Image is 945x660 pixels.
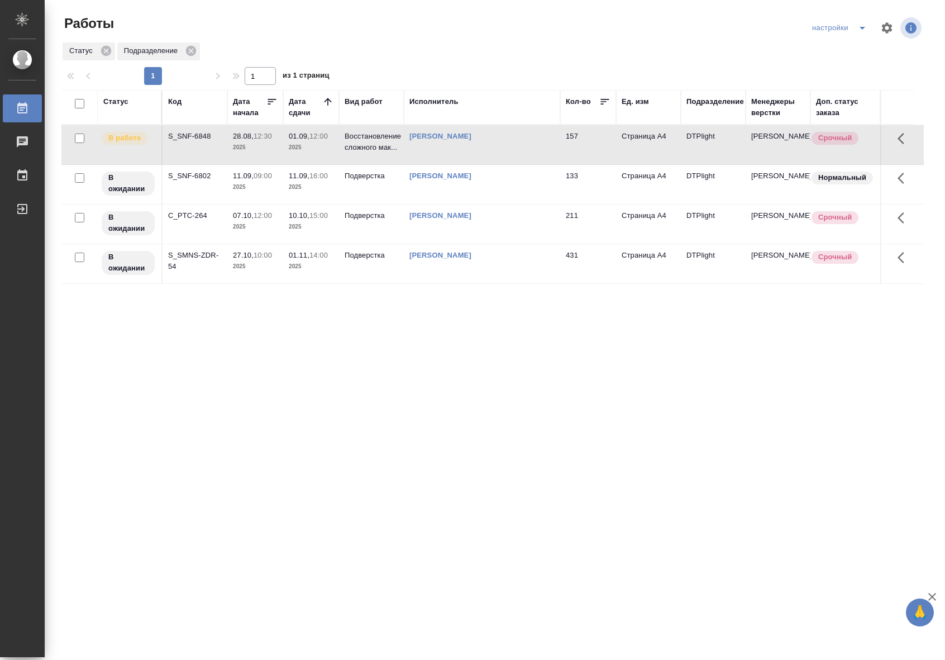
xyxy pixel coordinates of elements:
p: 10.10, [289,211,309,220]
p: 01.11, [289,251,309,259]
div: S_SNF-6848 [168,131,222,142]
p: Подверстка [345,210,398,221]
p: 12:00 [309,132,328,140]
p: 2025 [289,182,333,193]
p: [PERSON_NAME] [751,210,805,221]
td: 157 [560,125,616,164]
div: Исполнитель назначен, приступать к работе пока рано [101,210,156,236]
td: DTPlight [681,165,746,204]
button: Здесь прячутся важные кнопки [891,244,918,271]
td: 431 [560,244,616,283]
p: 2025 [233,261,278,272]
div: C_PTC-264 [168,210,222,221]
p: 11.09, [289,172,309,180]
div: Дата сдачи [289,96,322,118]
span: Настроить таблицу [874,15,900,41]
td: 211 [560,205,616,244]
div: S_SNF-6802 [168,170,222,182]
div: Исполнитель назначен, приступать к работе пока рано [101,170,156,197]
p: 2025 [289,142,333,153]
p: Срочный [818,212,852,223]
p: В работе [108,132,141,144]
span: Посмотреть информацию [900,17,924,39]
p: 11.09, [233,172,254,180]
div: Доп. статус заказа [816,96,875,118]
p: Срочный [818,132,852,144]
div: Ед. изм [622,96,649,107]
span: Работы [61,15,114,32]
div: Статус [63,42,115,60]
p: 2025 [233,142,278,153]
p: 27.10, [233,251,254,259]
p: 10:00 [254,251,272,259]
p: Нормальный [818,172,866,183]
span: 🙏 [910,601,929,624]
p: 12:30 [254,132,272,140]
p: Статус [69,45,97,56]
div: Исполнитель [409,96,459,107]
p: 2025 [289,221,333,232]
td: 133 [560,165,616,204]
p: В ожидании [108,251,148,274]
p: 2025 [289,261,333,272]
div: Менеджеры верстки [751,96,805,118]
td: Страница А4 [616,244,681,283]
p: В ожидании [108,172,148,194]
p: 2025 [233,221,278,232]
td: Страница А4 [616,205,681,244]
div: Кол-во [566,96,591,107]
p: 09:00 [254,172,272,180]
div: Статус [103,96,128,107]
div: Дата начала [233,96,266,118]
span: из 1 страниц [283,69,330,85]
p: 01.09, [289,132,309,140]
div: Вид работ [345,96,383,107]
p: Восстановление сложного мак... [345,131,398,153]
p: Срочный [818,251,852,263]
a: [PERSON_NAME] [409,172,471,180]
button: Здесь прячутся важные кнопки [891,165,918,192]
p: [PERSON_NAME] [751,170,805,182]
p: 28.08, [233,132,254,140]
p: 16:00 [309,172,328,180]
div: Подразделение [117,42,200,60]
p: 2025 [233,182,278,193]
button: 🙏 [906,599,934,626]
td: DTPlight [681,244,746,283]
td: DTPlight [681,125,746,164]
div: S_SMNS-ZDR-54 [168,250,222,272]
div: split button [809,19,874,37]
div: Исполнитель выполняет работу [101,131,156,146]
p: [PERSON_NAME] [751,250,805,261]
td: Страница А4 [616,125,681,164]
div: Исполнитель назначен, приступать к работе пока рано [101,250,156,276]
a: [PERSON_NAME] [409,211,471,220]
p: Подверстка [345,250,398,261]
p: В ожидании [108,212,148,234]
p: Подразделение [124,45,182,56]
p: 12:00 [254,211,272,220]
div: Подразделение [686,96,744,107]
p: 15:00 [309,211,328,220]
td: Страница А4 [616,165,681,204]
p: Подверстка [345,170,398,182]
p: 07.10, [233,211,254,220]
p: 14:00 [309,251,328,259]
div: Код [168,96,182,107]
td: DTPlight [681,205,746,244]
button: Здесь прячутся важные кнопки [891,205,918,231]
button: Здесь прячутся важные кнопки [891,125,918,152]
a: [PERSON_NAME] [409,251,471,259]
a: [PERSON_NAME] [409,132,471,140]
p: [PERSON_NAME] [751,131,805,142]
